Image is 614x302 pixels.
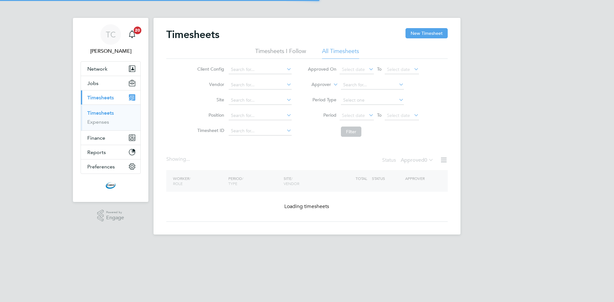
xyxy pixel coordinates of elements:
a: Go to home page [81,180,141,190]
input: Select one [341,96,404,105]
span: Finance [87,135,105,141]
li: Timesheets I Follow [255,47,306,59]
label: Approver [302,81,331,88]
li: All Timesheets [322,47,359,59]
span: Select date [342,112,365,118]
a: Powered byEngage [97,210,124,222]
label: Approved On [308,66,336,72]
h2: Timesheets [166,28,219,41]
span: Select date [342,66,365,72]
label: Client Config [195,66,224,72]
span: Jobs [87,80,98,86]
span: ... [186,156,190,162]
label: Site [195,97,224,103]
label: Timesheet ID [195,128,224,133]
div: Showing [166,156,191,163]
a: Expenses [87,119,109,125]
button: Filter [341,127,361,137]
img: cbwstaffingsolutions-logo-retina.png [106,180,116,190]
input: Search for... [229,65,292,74]
button: New Timesheet [405,28,448,38]
span: 0 [424,157,427,163]
label: Vendor [195,81,224,87]
span: Timesheets [87,95,114,101]
button: Finance [81,131,140,145]
button: Jobs [81,76,140,90]
span: Engage [106,215,124,221]
input: Search for... [229,111,292,120]
span: Tom Cheek [81,47,141,55]
input: Search for... [229,81,292,89]
span: 20 [134,27,141,34]
label: Approved [401,157,434,163]
button: Timesheets [81,90,140,105]
nav: Main navigation [73,18,148,202]
label: Period [308,112,336,118]
span: Network [87,66,107,72]
input: Search for... [341,81,404,89]
button: Preferences [81,159,140,174]
label: Position [195,112,224,118]
span: Powered by [106,210,124,215]
button: Network [81,62,140,76]
span: Select date [387,66,410,72]
span: To [375,65,383,73]
a: Timesheets [87,110,114,116]
div: Status [382,156,435,165]
a: TC[PERSON_NAME] [81,24,141,55]
span: To [375,111,383,119]
label: Period Type [308,97,336,103]
div: Timesheets [81,105,140,130]
input: Search for... [229,96,292,105]
span: Preferences [87,164,115,170]
button: Reports [81,145,140,159]
span: Select date [387,112,410,118]
span: Reports [87,149,106,155]
span: TC [106,30,116,39]
input: Search for... [229,127,292,136]
a: 20 [126,24,138,45]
